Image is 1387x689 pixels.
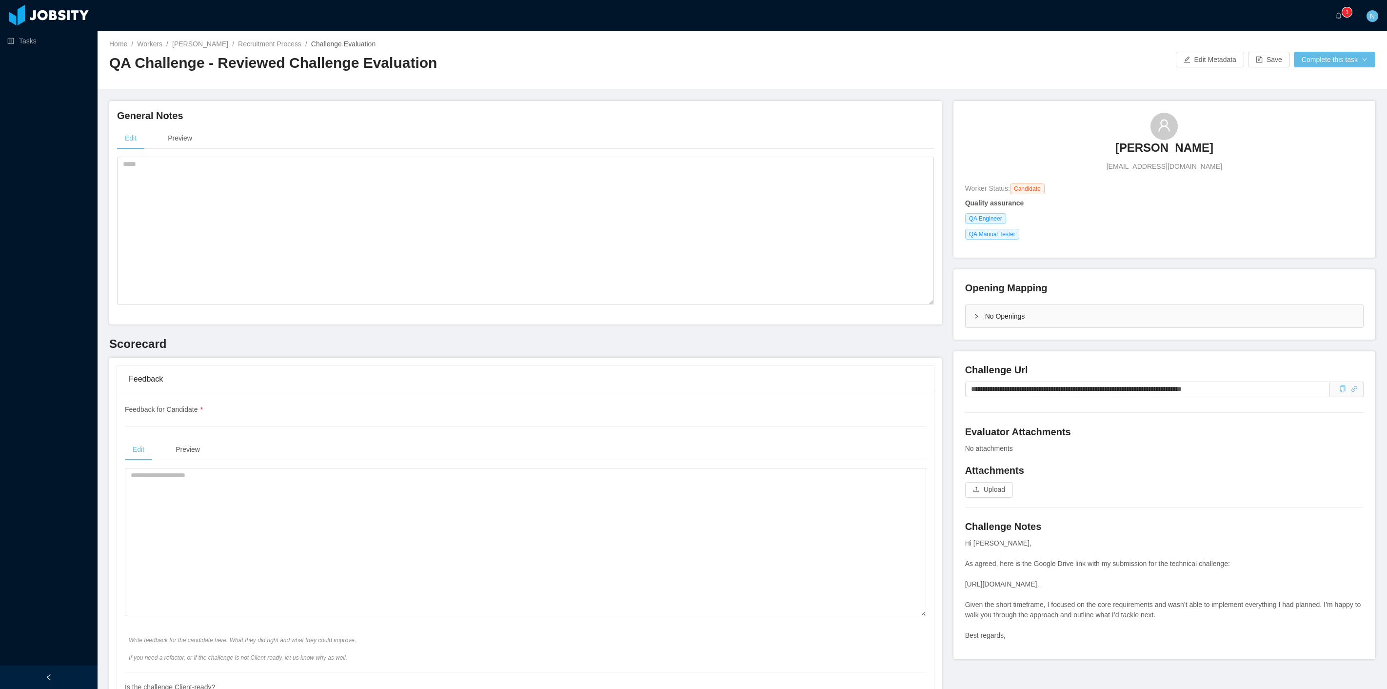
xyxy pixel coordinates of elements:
div: Edit [125,439,152,461]
span: Challenge Evaluation [311,40,376,48]
h2: QA Challenge - Reviewed Challenge Evaluation [109,53,742,73]
i: icon: user [1157,119,1171,132]
a: [PERSON_NAME] [1115,140,1213,162]
h4: Challenge Url [965,363,1364,377]
i: icon: copy [1339,385,1346,392]
div: Preview [168,439,208,461]
span: QA Manual Tester [965,229,1019,240]
h3: Scorecard [109,336,942,352]
a: Home [109,40,127,48]
div: icon: rightNo Openings [966,305,1363,327]
button: icon: uploadUpload [965,482,1013,498]
span: Candidate [1010,183,1045,194]
div: Edit [117,127,144,149]
h4: Challenge Notes [965,520,1364,533]
span: / [166,40,168,48]
span: Worker Status: [965,184,1010,192]
span: Feedback for Candidate [125,405,203,413]
button: icon: saveSave [1248,52,1290,67]
div: Copy [1339,384,1346,394]
div: Feedback [129,365,922,393]
h3: [PERSON_NAME] [1115,140,1213,156]
a: [PERSON_NAME] [172,40,228,48]
h4: Evaluator Attachments [965,425,1364,439]
div: Hi [PERSON_NAME], As agreed, here is the Google Drive link with my submission for the technical c... [965,538,1364,641]
span: / [305,40,307,48]
h4: Attachments [965,464,1364,477]
a: icon: link [1351,385,1358,393]
span: [EMAIL_ADDRESS][DOMAIN_NAME] [1107,162,1222,172]
span: N [1370,10,1375,22]
sup: 1 [1342,7,1352,17]
a: Recruitment Process [238,40,301,48]
span: / [131,40,133,48]
i: icon: link [1351,385,1358,392]
span: / [232,40,234,48]
p: 1 [1346,7,1349,17]
div: Preview [160,127,200,149]
span: QA Engineer [965,213,1006,224]
span: Write feedback for the candidate here. What they did right and what they could improve. If you ne... [129,636,822,662]
i: icon: right [973,313,979,319]
h4: General Notes [117,109,934,122]
h4: Opening Mapping [965,281,1048,295]
a: Workers [137,40,162,48]
strong: Quality assurance [965,199,1024,207]
a: icon: profileTasks [7,31,90,51]
button: Complete this taskicon: down [1294,52,1375,67]
div: No attachments [965,444,1364,454]
button: icon: editEdit Metadata [1176,52,1244,67]
span: icon: uploadUpload [965,486,1013,493]
i: icon: bell [1335,12,1342,19]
